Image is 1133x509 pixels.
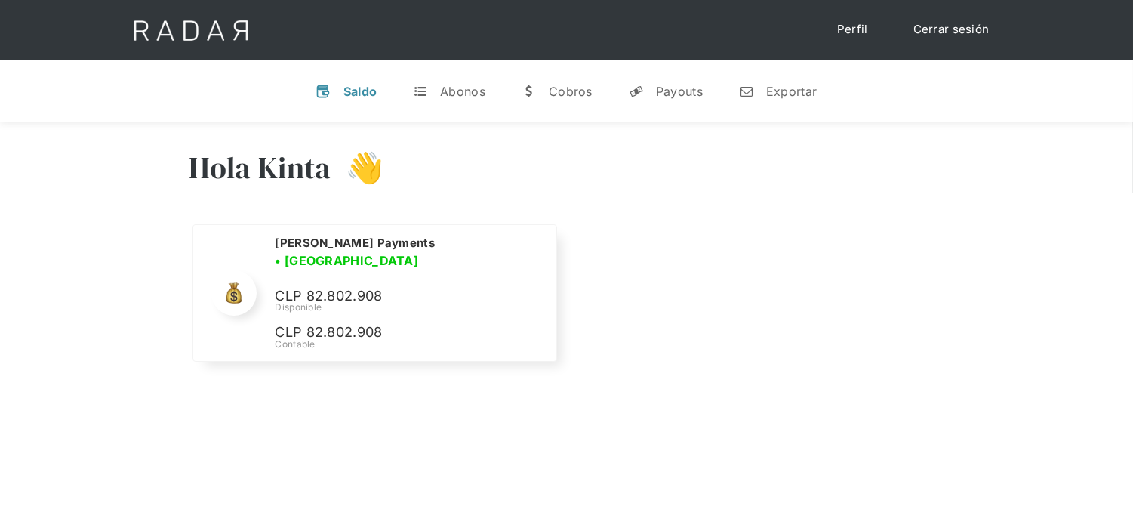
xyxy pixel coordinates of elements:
[898,15,1005,45] a: Cerrar sesión
[343,84,377,99] div: Saldo
[522,84,537,99] div: w
[275,251,418,270] h3: • [GEOGRAPHIC_DATA]
[656,84,703,99] div: Payouts
[275,301,537,314] div: Disponible
[275,236,435,251] h2: [PERSON_NAME] Payments
[440,84,485,99] div: Abonos
[275,322,501,344] p: CLP 82.802.908
[549,84,593,99] div: Cobros
[275,285,501,307] p: CLP 82.802.908
[739,84,754,99] div: n
[331,149,384,187] h3: 👋
[316,84,331,99] div: v
[766,84,817,99] div: Exportar
[629,84,644,99] div: y
[822,15,883,45] a: Perfil
[275,338,537,351] div: Contable
[413,84,428,99] div: t
[189,149,331,187] h3: Hola Kinta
